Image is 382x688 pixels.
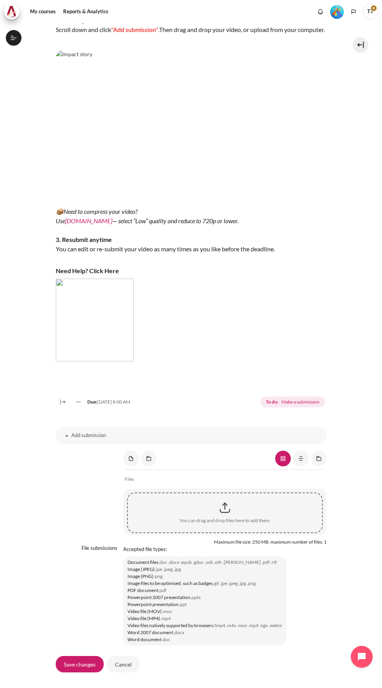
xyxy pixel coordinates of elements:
div: [DATE] 8:00 AM [70,398,130,405]
li: Video files natively supported by browsers [127,622,282,629]
input: Save changes [56,656,104,672]
li: Document files [127,559,282,566]
div: You can drag and drop files here to add them. [179,517,271,524]
small: .fmp4 .m4v .mov .mp4 .ogv .webm [213,622,282,628]
small: .doc .docx .epub .gdoc .odt .oth .[PERSON_NAME] .pdf .rtf [158,559,277,565]
a: Level #5 [327,4,347,19]
strong: 3. Resubmit anytime [56,236,112,243]
span: "Add submission" [111,26,158,33]
p: Accepted file types: [123,546,326,553]
small: .docx [173,629,184,635]
a: User menu [363,4,378,20]
li: Word document [127,636,282,643]
li: Image files to be optimised, such as badges [127,580,282,587]
div: Show notification window with no new notifications [315,6,326,18]
small: .jpe .jpeg .jpg [155,566,181,572]
img: Level #5 [330,5,344,19]
img: Impact story [56,50,327,203]
a: https://vimeo.com/820442670/cdfdf3c1b1 [56,315,134,323]
a: Files [125,475,134,484]
a: My courses [27,4,58,20]
em: 📦 Use — select “Low” quality and reduce to 720p or lower. [56,208,239,224]
li: Image (JPEG) [127,566,282,573]
span: You can edit or re-submit your video as many times as you like before the deadline. [56,208,275,252]
small: .mp4 [160,615,171,621]
li: Video file (MP4) [127,615,282,622]
small: .mov [162,608,172,614]
li: PDF document [127,587,282,594]
small: .gif .jpe .jpeg .jpg .png [213,580,256,586]
p: Scroll down and click Then drag and drop your video, or upload from your computer. [56,16,327,34]
strong: Due: [87,399,97,405]
small: .doc [161,636,170,642]
small: .png [154,573,163,579]
small: .pdf [158,587,166,593]
a: [DOMAIN_NAME] [65,217,112,224]
a: Architeck Architeck [4,4,23,20]
button: Languages [348,6,359,18]
span: . [158,26,159,33]
a: Reports & Analytics [60,4,111,20]
strong: To do: [266,398,278,405]
p: File submissions [81,545,117,551]
li: Powerpoint presentation [127,601,282,608]
div: Completion requirements for STAR Impact Story Video Submission [260,395,326,409]
input: Cancel [107,656,140,672]
li: Powerpoint 2007 presentation [127,594,282,601]
span: TT [363,4,378,20]
span: Maximum file size: 250 MB, maximum number of files: 1 [214,539,327,545]
strong: Need Help? Click Here [56,267,119,274]
span: Make a submission [281,398,320,405]
div: Level #5 [330,4,344,19]
small: .ppt [179,601,187,607]
span: Need to compress your video? [64,208,138,215]
h3: Add submission [71,432,311,439]
li: Video file (MOV) [127,608,282,615]
li: Image (PNG) [127,573,282,580]
li: Word 2007 document [127,629,282,636]
img: Architeck [6,6,17,18]
small: .pptx [190,594,201,600]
